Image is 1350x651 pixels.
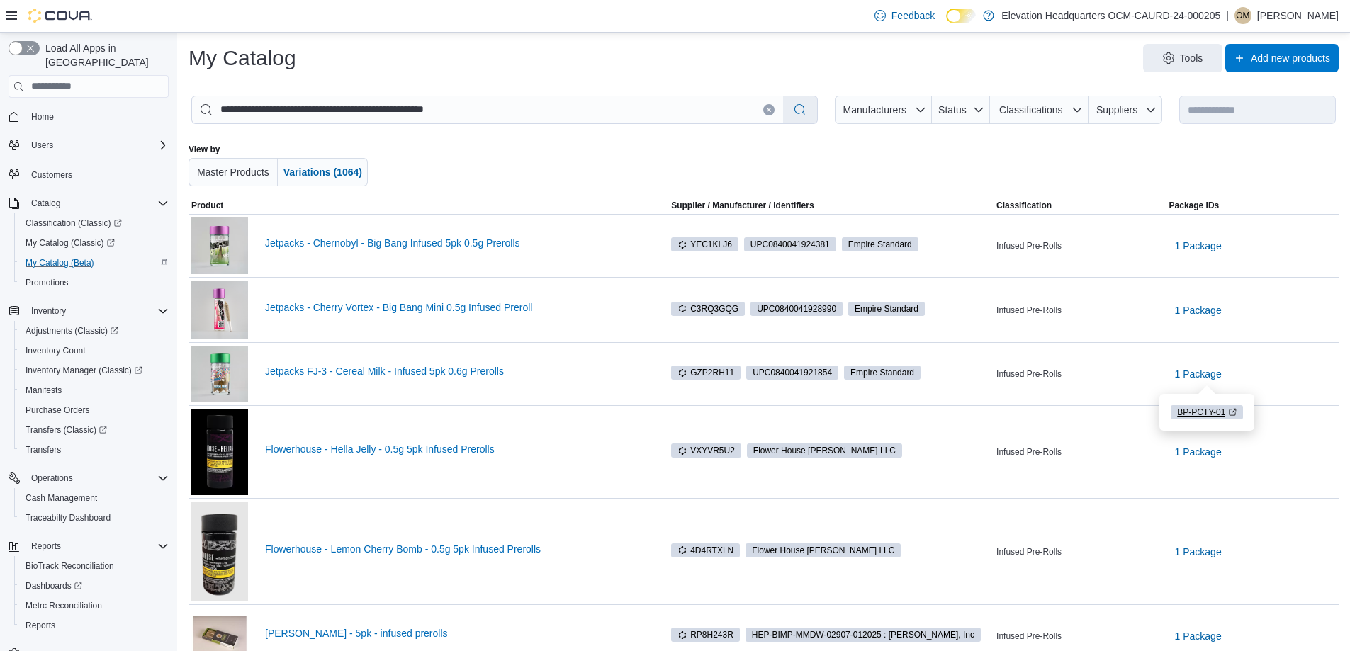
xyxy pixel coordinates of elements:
h1: My Catalog [189,44,296,72]
span: Reports [31,540,61,552]
a: My Catalog (Beta) [20,254,100,271]
span: Inventory [26,302,169,319]
span: Status [938,104,967,115]
button: Catalog [26,195,66,212]
button: Inventory Count [14,341,174,361]
a: Purchase Orders [20,402,96,419]
span: UPC0840041928990 [750,302,843,316]
span: Variations (1064) [283,166,362,178]
span: Flower House Walden LLC [747,443,902,458]
span: Inventory Manager (Classic) [20,362,169,379]
span: My Catalog (Beta) [20,254,169,271]
button: Customers [3,164,174,184]
span: Cash Management [26,492,97,504]
span: VXYVR5U2 [671,443,741,458]
a: Classification (Classic) [20,215,128,232]
button: BP-PCTY-01 [1171,405,1243,419]
span: BioTrack Reconciliation [26,560,114,572]
span: Adjustments (Classic) [26,325,118,336]
span: Operations [31,472,73,484]
span: Transfers [26,444,61,455]
span: Empire Standard [848,302,925,316]
span: Catalog [26,195,169,212]
button: Suppliers [1089,96,1162,124]
span: Transfers (Classic) [20,421,169,438]
span: Classification (Classic) [26,217,122,229]
button: Inventory [26,302,72,319]
span: Customers [26,165,169,183]
span: Dark Mode [946,23,947,24]
span: Inventory Count [26,345,86,356]
span: Promotions [20,274,169,291]
span: BioTrack Reconciliation [20,557,169,574]
button: Reports [14,616,174,635]
a: Flowerhouse - Lemon Cherry Bomb - 0.5g 5pk Infused Prerolls [265,543,646,555]
button: Inventory [3,301,174,321]
span: Catalog [31,198,60,209]
span: Reports [26,538,169,555]
span: Inventory Count [20,342,169,359]
span: Feedback [891,9,935,23]
span: Tools [1180,51,1203,65]
span: YEC1KLJ6 [677,238,732,251]
span: GZP2RH11 [671,366,741,380]
button: 1 Package [1169,232,1227,260]
a: Inventory Count [20,342,91,359]
div: Infused Pre-Rolls [994,628,1166,645]
span: UPC 0840041928990 [757,302,836,315]
span: Users [31,140,53,151]
span: UPC0840041921854 [746,366,838,380]
button: Transfers [14,440,174,460]
span: Users [26,137,169,154]
span: YEC1KLJ6 [671,237,738,251]
a: Home [26,108,60,125]
span: Empire Standard [855,302,918,315]
span: Add new products [1251,51,1330,65]
button: Variations (1064) [278,158,368,186]
span: My Catalog (Beta) [26,257,94,268]
span: UPC 0840041924381 [750,238,830,251]
span: GZP2RH11 [677,366,734,379]
button: Traceabilty Dashboard [14,508,174,528]
p: Elevation Headquarters OCM-CAURD-24-000205 [1001,7,1220,24]
span: UPC0840041924381 [744,237,836,251]
span: OM [1236,7,1249,24]
a: [PERSON_NAME] - 5pk - infused prerolls [265,628,646,639]
span: Customers [31,169,72,181]
span: Empire Standard [842,237,918,251]
a: Cash Management [20,489,103,506]
span: Manifests [26,385,62,396]
button: BioTrack Reconciliation [14,556,174,576]
span: Home [31,111,54,123]
span: Classification (Classic) [20,215,169,232]
button: 1 Package [1169,438,1227,466]
span: Empire Standard [844,366,921,380]
span: Package IDs [1169,200,1220,211]
span: 1 Package [1175,239,1222,253]
img: Jetpacks - Chernobyl - Big Bang Infused 5pk 0.5g Prerolls [191,217,248,274]
span: Classification [996,200,1052,211]
div: Supplier / Manufacturer / Identifiers [671,200,814,211]
img: Jetpacks FJ-3 - Cereal Milk - Infused 5pk 0.6g Prerolls [191,346,248,402]
span: Suppliers [1096,104,1137,115]
span: RP8H243R [677,628,733,641]
img: Cova [28,9,92,23]
span: Reports [20,617,169,634]
button: Purchase Orders [14,400,174,420]
button: Operations [3,468,174,488]
button: Catalog [3,193,174,213]
a: Manifests [20,382,67,399]
span: Metrc Reconciliation [20,597,169,614]
span: 1 Package [1175,367,1222,381]
button: Promotions [14,273,174,293]
a: Dashboards [20,577,88,594]
span: Traceabilty Dashboard [26,512,111,523]
span: Dashboards [20,577,169,594]
span: Inventory [31,305,66,317]
button: Add new products [1225,44,1339,72]
button: 1 Package [1169,296,1227,324]
span: 1 Package [1175,629,1222,643]
img: Flowerhouse - Lemon Cherry Bomb - 0.5g 5pk Infused Prerolls [191,502,248,601]
p: | [1226,7,1229,24]
button: Manufacturers [835,96,931,124]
